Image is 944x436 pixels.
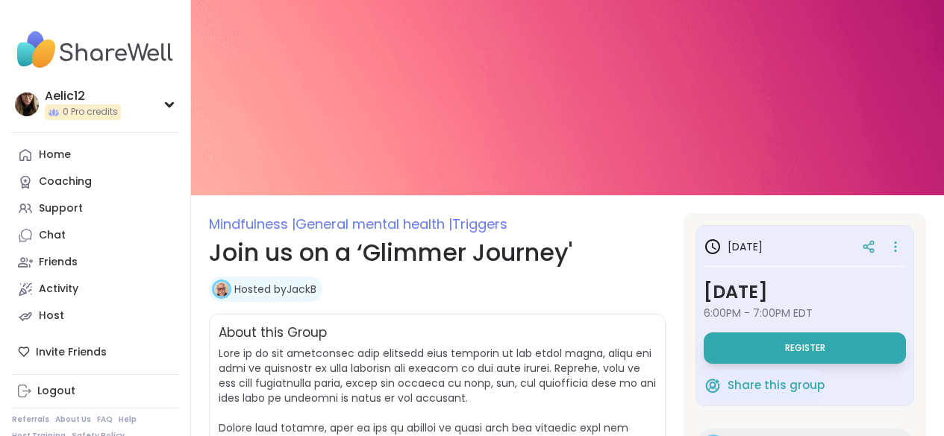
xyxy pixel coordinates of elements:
a: About Us [55,414,91,425]
div: Aelic12 [45,88,121,104]
span: Share this group [728,377,825,394]
h2: About this Group [219,323,327,343]
span: General mental health | [296,215,452,233]
img: JackB [214,282,229,297]
h3: [DATE] [704,279,906,306]
h3: [DATE] [704,238,763,256]
div: Coaching [39,174,92,189]
div: Support [39,201,83,216]
span: Triggers [452,215,507,233]
span: Register [785,342,825,354]
button: Register [704,332,906,364]
div: Activity [39,282,78,297]
span: 0 Pro credits [63,106,118,119]
a: Logout [12,378,178,405]
div: Logout [37,384,75,399]
a: Hosted byJackB [234,282,316,297]
div: Home [39,148,71,162]
a: Coaching [12,168,178,195]
span: Mindfulness | [209,215,296,233]
a: Activity [12,276,178,303]
img: Aelic12 [15,92,39,116]
div: Invite Friends [12,338,178,365]
span: 6:00PM - 7:00PM EDT [704,306,906,320]
a: Referrals [12,414,49,425]
img: ShareWell Nav Logo [12,24,178,76]
div: Chat [39,228,66,243]
a: Help [119,414,137,425]
div: Host [39,309,64,323]
a: Home [12,142,178,168]
a: Host [12,303,178,329]
a: FAQ [97,414,113,425]
h1: Join us on a ‘Glimmer Journey' [209,235,666,271]
a: Friends [12,249,178,276]
button: Share this group [704,370,825,401]
img: ShareWell Logomark [704,376,722,394]
div: Friends [39,255,78,270]
a: Support [12,195,178,222]
a: Chat [12,222,178,249]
